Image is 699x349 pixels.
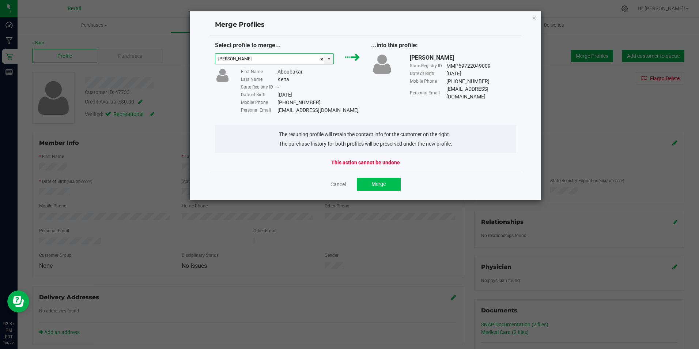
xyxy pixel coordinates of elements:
div: [PERSON_NAME] [410,53,454,62]
div: Mobile Phone [410,78,446,85]
span: ...into this profile: [371,42,418,49]
div: Date of Birth [241,91,277,98]
div: State Registry ID [241,84,277,90]
div: [DATE] [277,91,292,99]
div: Last Name [241,76,277,83]
div: [PHONE_NUMBER] [446,78,490,85]
span: Merge [371,181,386,187]
input: Type customer name to search [215,54,325,64]
li: The purchase history for both profiles will be preserved under the new profile. [279,140,452,148]
div: [PHONE_NUMBER] [277,99,321,106]
div: [EMAIL_ADDRESS][DOMAIN_NAME] [277,106,359,114]
div: - [277,83,279,91]
div: State Registry ID [410,63,446,69]
div: Mobile Phone [241,99,277,106]
img: user-icon.png [371,53,393,75]
div: [DATE] [446,70,461,78]
img: green_arrow.svg [345,53,360,61]
li: The resulting profile will retain the contact info for the customer on the right [279,131,452,138]
div: Aboubakar [277,68,303,76]
div: Date of Birth [410,70,446,77]
button: Merge [357,178,401,191]
img: user-icon.png [215,68,230,83]
button: Close [532,13,537,22]
div: Personal Email [410,90,446,96]
div: Personal Email [241,107,277,113]
iframe: Resource center [7,290,29,312]
div: First Name [241,68,277,75]
strong: This action cannot be undone [331,159,400,166]
h4: Merge Profiles [215,20,516,30]
span: clear [320,54,324,65]
span: Select profile to merge... [215,42,281,49]
a: Cancel [330,181,346,188]
div: [EMAIL_ADDRESS][DOMAIN_NAME] [446,85,516,101]
div: Keita [277,76,289,83]
div: MMP59722049009 [446,62,491,70]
